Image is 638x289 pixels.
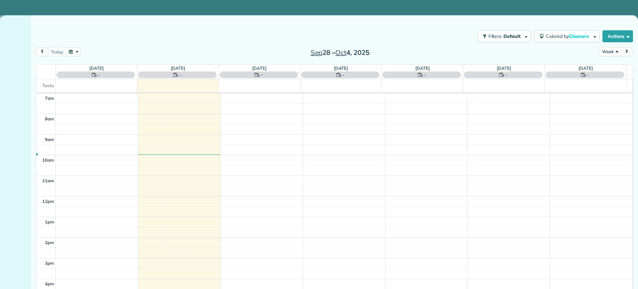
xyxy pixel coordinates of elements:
[45,260,54,266] span: 3pm
[587,72,589,78] span: -
[478,30,531,42] button: Filters: Default
[343,72,345,78] span: -
[45,281,54,286] span: 4pm
[42,178,54,183] span: 11am
[569,33,590,39] span: Cleaners
[171,66,185,71] a: [DATE]
[334,66,348,71] a: [DATE]
[89,66,104,71] a: [DATE]
[45,240,54,245] span: 2pm
[36,47,49,56] button: prev
[45,219,54,224] span: 1pm
[488,33,502,39] span: Filters:
[261,72,263,78] span: -
[546,33,591,39] span: Colored by
[42,83,54,88] span: Tasks
[620,47,633,56] button: next
[579,66,593,71] a: [DATE]
[45,137,54,142] span: 9am
[298,49,381,56] h2: 28 – 4, 2025
[48,47,66,56] button: today
[45,95,54,101] span: 7am
[474,30,531,42] a: Filters: Default
[424,72,426,78] span: -
[45,116,54,121] span: 8am
[311,48,323,57] span: Sep
[497,66,511,71] a: [DATE]
[415,66,430,71] a: [DATE]
[42,157,54,163] span: 10am
[179,72,181,78] span: -
[252,66,266,71] a: [DATE]
[503,33,521,39] span: Default
[335,48,346,57] span: Oct
[98,72,100,78] span: -
[599,47,621,56] button: Week
[505,72,507,78] span: -
[42,199,54,204] span: 12pm
[534,30,600,42] button: Colored byCleaners
[602,30,633,42] button: Actions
